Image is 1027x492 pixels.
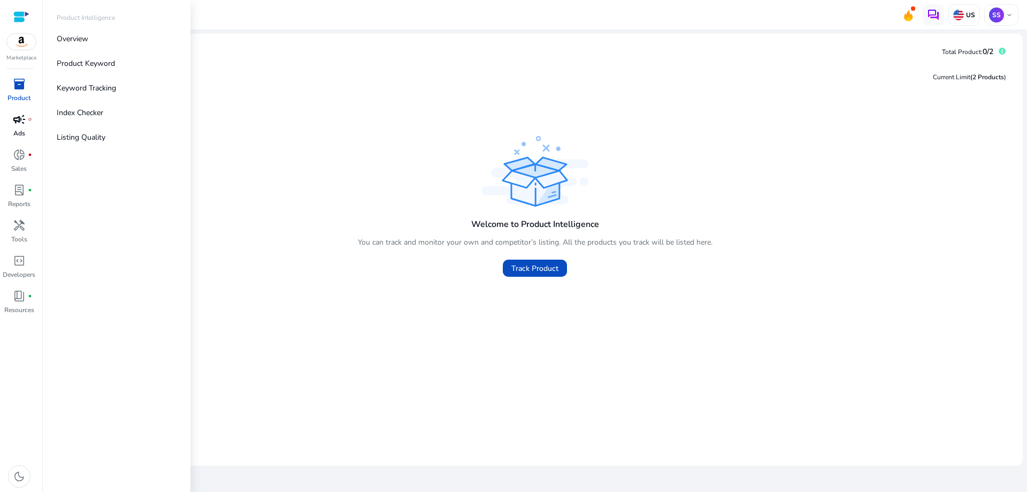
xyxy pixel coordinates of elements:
p: Listing Quality [57,132,105,143]
p: Index Checker [57,107,103,118]
div: Current Limit ) [933,72,1006,82]
span: fiber_manual_record [28,294,32,298]
p: Marketplace [6,54,36,62]
img: amazon.svg [7,34,36,50]
span: handyman [13,219,26,232]
span: donut_small [13,148,26,161]
h4: Welcome to Product Intelligence [471,219,599,230]
p: SS [989,7,1004,22]
img: us.svg [953,10,964,20]
p: Product [7,93,30,103]
span: keyboard_arrow_down [1005,11,1014,19]
span: Total Product: [942,48,983,56]
p: Reports [8,199,30,209]
p: Overview [57,33,88,44]
span: lab_profile [13,184,26,196]
span: Track Product [511,263,558,274]
span: inventory_2 [13,78,26,90]
span: (2 Products [970,73,1004,81]
p: Product Keyword [57,58,115,69]
span: fiber_manual_record [28,188,32,192]
p: Tools [11,234,27,244]
img: track_product.svg [481,136,588,207]
p: Product Intelligence [57,13,115,22]
p: Sales [11,164,27,173]
p: US [964,11,975,19]
p: Resources [4,305,34,315]
span: code_blocks [13,254,26,267]
span: fiber_manual_record [28,117,32,122]
p: You can track and monitor your own and competitor’s listing. All the products you track will be l... [358,237,712,248]
span: campaign [13,113,26,126]
span: fiber_manual_record [28,153,32,157]
p: Ads [13,128,25,138]
span: book_4 [13,290,26,302]
span: 0/2 [983,47,993,57]
p: Keyword Tracking [57,82,116,94]
span: dark_mode [13,470,26,483]
p: Developers [3,270,35,279]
